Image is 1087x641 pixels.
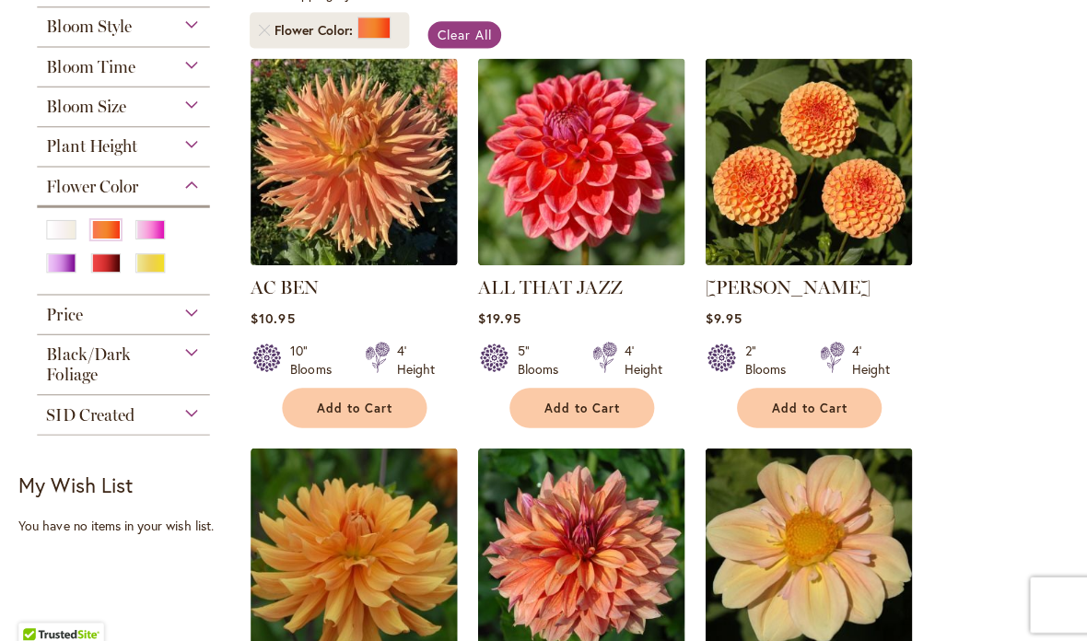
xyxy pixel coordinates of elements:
span: SID Created [46,402,134,422]
div: 4' Height [620,339,658,376]
div: 5" Blooms [514,339,566,376]
a: Remove Flower Color Orange/Peach [257,25,268,36]
span: Add to Cart [766,397,842,413]
div: 4' Height [394,339,432,376]
a: ALL THAT JAZZ [474,274,618,296]
div: You have no items in your wish list. [18,513,238,531]
span: $19.95 [474,307,518,324]
button: Add to Cart [731,385,875,425]
span: Bloom Style [46,17,131,37]
span: Plant Height [46,135,136,156]
div: 4' Height [846,339,883,376]
span: $10.95 [249,307,293,324]
div: 2" Blooms [740,339,791,376]
div: 10" Blooms [288,339,340,376]
span: Bloom Time [46,56,134,76]
a: ALL THAT JAZZ [474,250,680,267]
a: [PERSON_NAME] [700,274,864,296]
img: AC BEN [249,58,454,263]
span: Black/Dark Foliage [46,342,130,382]
span: Flower Color [273,21,355,40]
span: Add to Cart [541,397,616,413]
strong: My Wish List [18,468,132,495]
a: AC BEN [249,250,454,267]
iframe: Launch Accessibility Center [14,576,65,627]
button: Add to Cart [280,385,424,425]
span: Bloom Size [46,96,125,116]
img: ALL THAT JAZZ [474,58,680,263]
img: AMBER QUEEN [700,58,906,263]
a: Clear All [425,21,497,48]
span: Clear All [434,26,488,43]
a: AMBER QUEEN [700,250,906,267]
span: $9.95 [700,307,737,324]
span: Price [46,302,82,322]
span: Flower Color [46,175,137,195]
span: Add to Cart [315,397,391,413]
button: Add to Cart [506,385,649,425]
a: AC BEN [249,274,317,296]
